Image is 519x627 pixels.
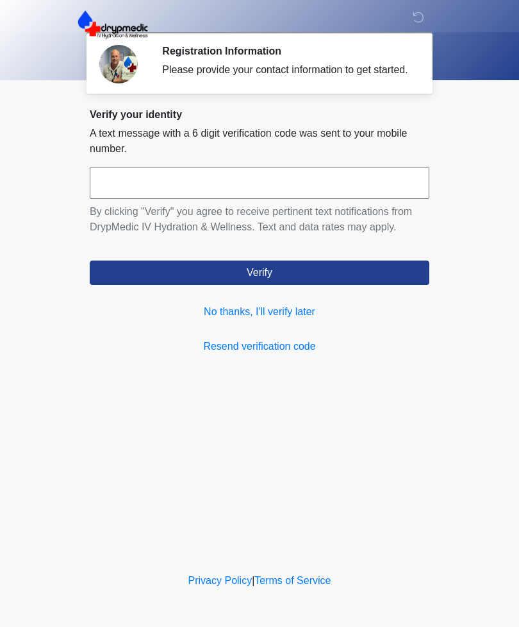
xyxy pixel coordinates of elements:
[90,108,429,121] h2: Verify your identity
[90,126,429,157] p: A text message with a 6 digit verification code was sent to your mobile number.
[252,575,254,586] a: |
[162,62,410,78] div: Please provide your contact information to get started.
[90,339,429,354] a: Resend verification code
[162,45,410,57] h2: Registration Information
[188,575,252,586] a: Privacy Policy
[90,261,429,285] button: Verify
[90,304,429,320] a: No thanks, I'll verify later
[77,10,149,39] img: DrypMedic IV Hydration & Wellness Logo
[99,45,138,83] img: Agent Avatar
[254,575,331,586] a: Terms of Service
[90,204,429,235] p: By clicking "Verify" you agree to receive pertinent text notifications from DrypMedic IV Hydratio...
